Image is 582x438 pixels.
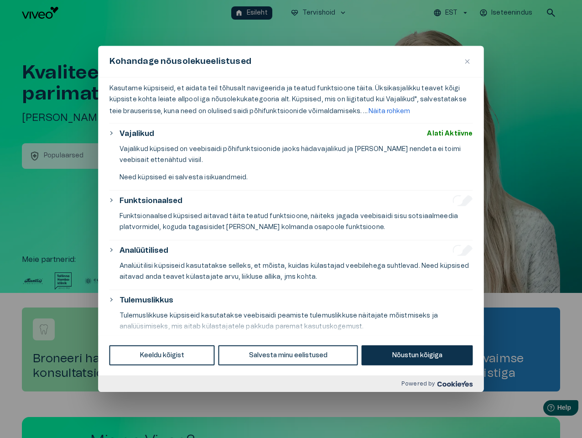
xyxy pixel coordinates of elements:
[109,345,215,365] button: Keeldu kõigist
[462,56,473,67] button: Sulge
[465,59,470,64] img: Close
[453,195,473,206] input: Luba Funktsionaalsed
[99,375,484,392] div: Powered by
[120,211,473,233] p: Funktsionaalsed küpsised aitavad täita teatud funktsioone, näiteks jagada veebisaidi sisu sotsiaa...
[368,105,411,118] button: Näita rohkem
[437,381,473,387] img: Cookieyes logo
[120,261,473,282] p: Analüütilisi küpsiseid kasutatakse selleks, et mõista, kuidas külastajad veebilehega suhtlevad. N...
[218,345,358,365] button: Salvesta minu eelistused
[47,7,60,15] span: Help
[120,144,473,166] p: Vajalikud küpsised on veebisaidi põhifunktsioonide jaoks hädavajalikud ja [PERSON_NAME] nendeta e...
[120,310,473,332] p: Tulemuslikkuse küpsiseid kasutatakse veebisaidi peamiste tulemuslikkuse näitajate mõistmiseks ja ...
[109,56,251,67] span: Kohandage nõusolekueelistused
[120,172,473,183] p: Need küpsised ei salvesta isikuandmeid.
[120,295,173,306] button: Tulemuslikkus
[453,245,473,256] input: Luba Analüütilised
[99,46,484,392] div: Kohandage nõusolekueelistused
[109,83,473,118] p: Kasutame küpsiseid, et aidata teil tõhusalt navigeerida ja teatud funktsioone täita. Üksikasjalik...
[120,128,154,139] button: Vajalikud
[362,345,473,365] button: Nõustun kõigiga
[120,195,182,206] button: Funktsionaalsed
[427,128,473,139] span: Alati Aktiivne
[120,245,168,256] button: Analüütilised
